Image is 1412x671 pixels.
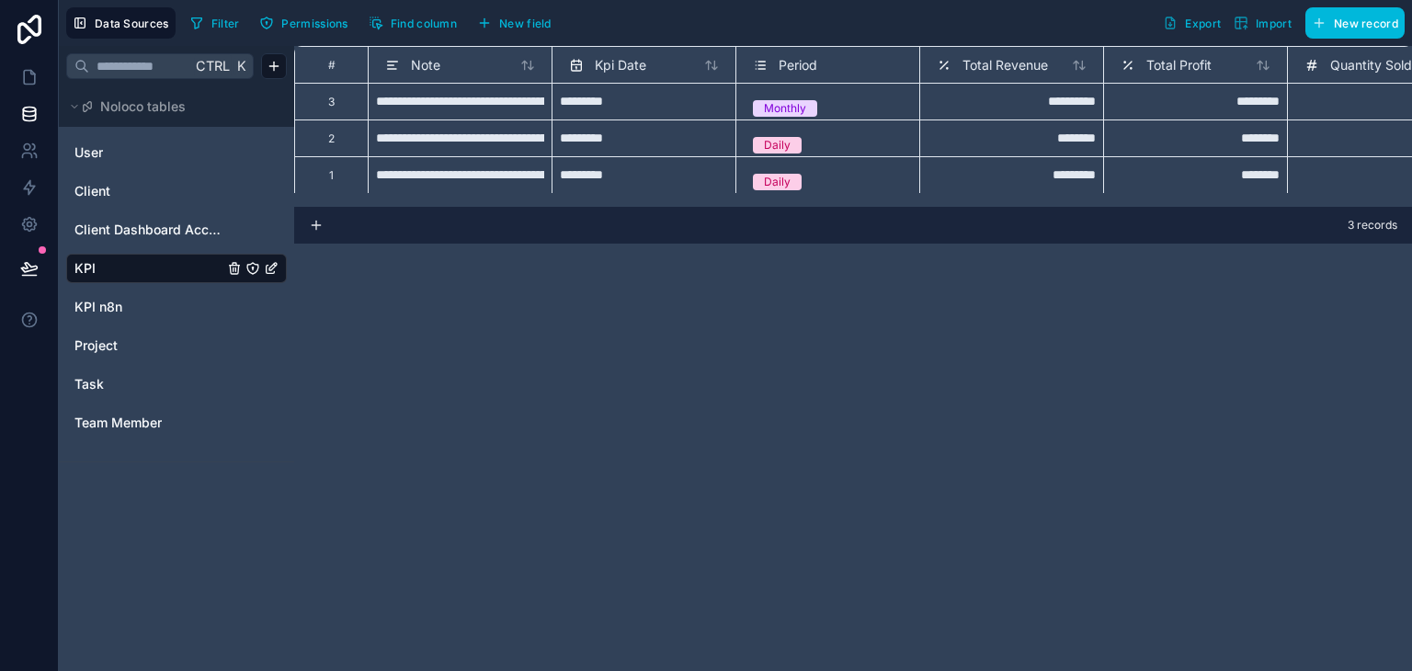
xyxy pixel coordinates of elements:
[764,174,791,190] div: Daily
[1156,7,1227,39] button: Export
[74,336,223,355] a: Project
[74,143,103,162] span: User
[253,9,361,37] a: Permissions
[1185,17,1221,30] span: Export
[391,17,457,30] span: Find column
[764,100,806,117] div: Monthly
[74,375,223,393] a: Task
[100,97,186,116] span: Noloco tables
[74,143,223,162] a: User
[183,9,246,37] button: Filter
[66,408,287,438] div: Team Member
[74,182,110,200] span: Client
[194,54,232,77] span: Ctrl
[74,414,162,432] span: Team Member
[74,414,223,432] a: Team Member
[74,182,223,200] a: Client
[74,375,104,393] span: Task
[1146,56,1212,74] span: Total Profit
[595,56,646,74] span: Kpi Date
[74,336,118,355] span: Project
[66,138,287,167] div: User
[764,137,791,154] div: Daily
[411,56,440,74] span: Note
[66,94,276,119] button: Noloco tables
[66,370,287,399] div: Task
[328,95,335,109] div: 3
[95,17,169,30] span: Data Sources
[281,17,347,30] span: Permissions
[1298,7,1405,39] a: New record
[1256,17,1292,30] span: Import
[1348,218,1397,233] span: 3 records
[66,292,287,322] div: KPI n8n
[328,131,335,146] div: 2
[499,17,552,30] span: New field
[66,7,176,39] button: Data Sources
[74,298,122,316] span: KPI n8n
[312,58,351,72] div: #
[1305,7,1405,39] button: New record
[66,254,287,283] div: KPI
[471,9,558,37] button: New field
[362,9,463,37] button: Find column
[74,298,223,316] a: KPI n8n
[234,60,247,73] span: K
[1330,56,1412,74] span: Quantity Sold
[74,259,96,278] span: KPI
[1334,17,1398,30] span: New record
[66,331,287,360] div: Project
[74,259,223,278] a: KPI
[66,215,287,245] div: Client Dashboard Access
[74,221,223,239] a: Client Dashboard Access
[253,9,354,37] button: Permissions
[1227,7,1298,39] button: Import
[211,17,240,30] span: Filter
[779,56,817,74] span: Period
[329,168,334,183] div: 1
[66,176,287,206] div: Client
[962,56,1048,74] span: Total Revenue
